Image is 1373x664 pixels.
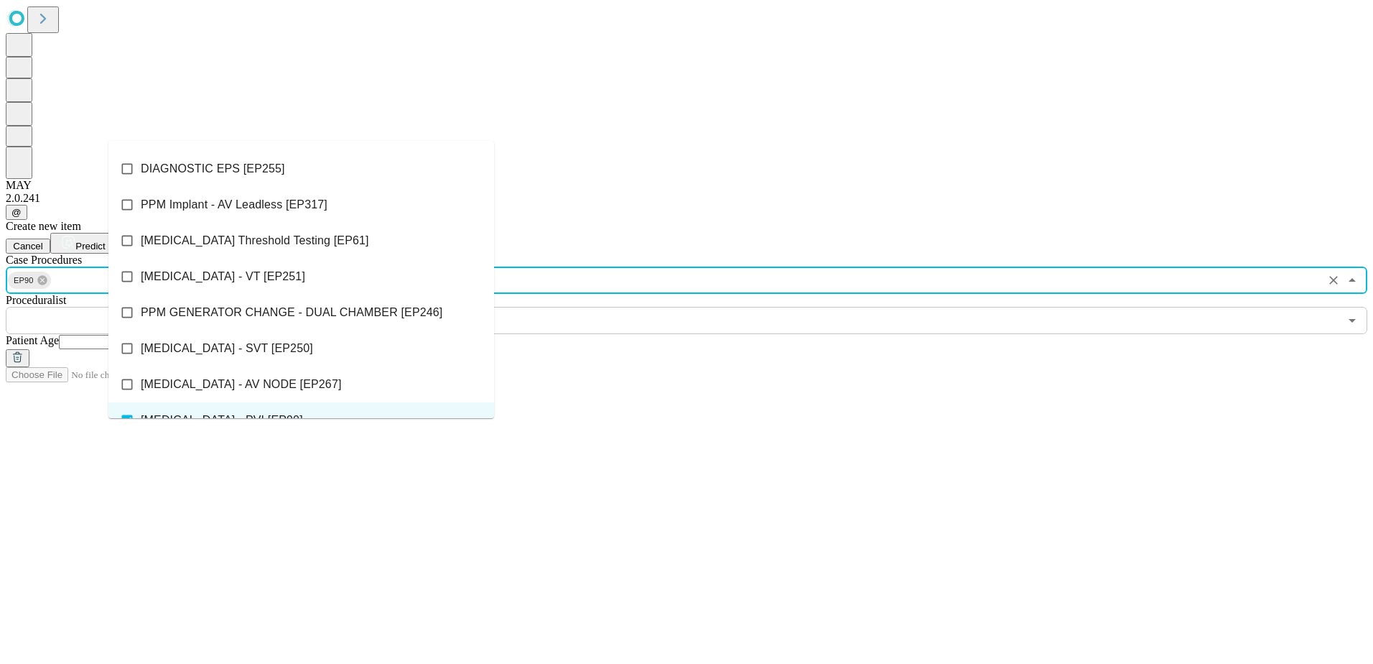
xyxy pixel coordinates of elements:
[141,268,305,285] span: [MEDICAL_DATA] - VT [EP251]
[50,233,116,254] button: Predict
[1323,270,1344,290] button: Clear
[6,239,50,254] button: Cancel
[141,196,327,213] span: PPM Implant - AV Leadless [EP317]
[6,192,1367,205] div: 2.0.241
[141,160,285,177] span: DIAGNOSTIC EPS [EP255]
[6,220,81,232] span: Create new item
[6,334,59,346] span: Patient Age
[6,179,1367,192] div: MAY
[8,272,51,289] div: EP90
[141,412,303,429] span: [MEDICAL_DATA] - PVI [EP90]
[141,232,369,249] span: [MEDICAL_DATA] Threshold Testing [EP61]
[6,294,66,306] span: Proceduralist
[11,207,22,218] span: @
[13,241,43,252] span: Cancel
[6,205,27,220] button: @
[1342,270,1362,290] button: Close
[141,340,313,357] span: [MEDICAL_DATA] - SVT [EP250]
[6,254,82,266] span: Scheduled Procedure
[141,376,342,393] span: [MEDICAL_DATA] - AV NODE [EP267]
[1342,310,1362,331] button: Open
[8,272,39,289] span: EP90
[141,304,442,321] span: PPM GENERATOR CHANGE - DUAL CHAMBER [EP246]
[75,241,105,252] span: Predict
